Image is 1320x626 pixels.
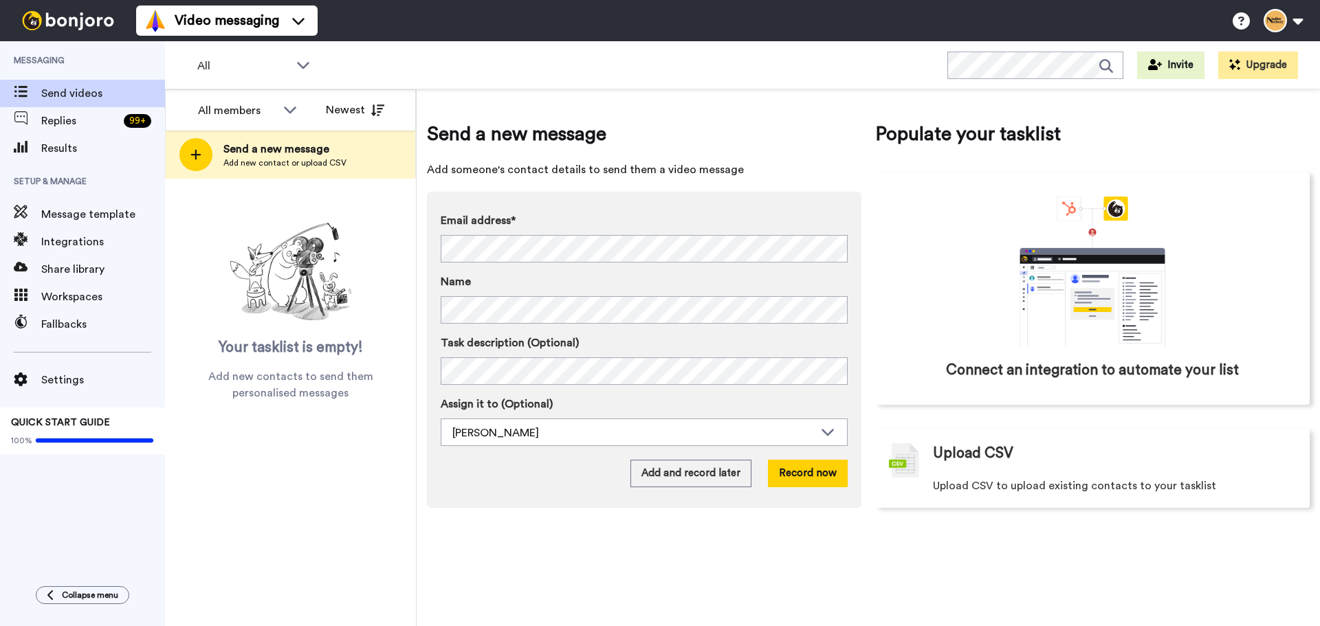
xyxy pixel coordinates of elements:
label: Assign it to (Optional) [441,396,848,412]
span: Fallbacks [41,316,165,333]
span: 100% [11,435,32,446]
img: vm-color.svg [144,10,166,32]
span: Settings [41,372,165,388]
label: Task description (Optional) [441,335,848,351]
span: Connect an integration to automate your list [946,360,1239,381]
label: Email address* [441,212,848,229]
span: Integrations [41,234,165,250]
span: All [197,58,289,74]
span: Share library [41,261,165,278]
span: Upload CSV [933,443,1013,464]
span: Your tasklist is empty! [219,337,363,358]
span: Message template [41,206,165,223]
span: Send a new message [427,120,861,148]
img: bj-logo-header-white.svg [16,11,120,30]
span: Add someone's contact details to send them a video message [427,161,861,178]
div: 99 + [124,114,151,128]
span: Upload CSV to upload existing contacts to your tasklist [933,478,1216,494]
button: Upgrade [1218,52,1298,79]
span: Name [441,273,471,290]
div: [PERSON_NAME] [452,425,814,441]
button: Add and record later [630,460,751,487]
span: QUICK START GUIDE [11,418,110,427]
span: Replies [41,113,118,129]
img: ready-set-action.png [222,217,360,327]
button: Invite [1137,52,1204,79]
span: Add new contact or upload CSV [223,157,346,168]
button: Record now [768,460,848,487]
span: Workspaces [41,289,165,305]
span: Populate your tasklist [875,120,1310,148]
button: Newest [316,96,395,124]
span: Send a new message [223,141,346,157]
div: All members [198,102,276,119]
span: Send videos [41,85,165,102]
img: csv-grey.png [889,443,919,478]
span: Collapse menu [62,590,118,601]
span: Results [41,140,165,157]
button: Collapse menu [36,586,129,604]
span: Video messaging [175,11,279,30]
div: animation [989,197,1196,346]
span: Add new contacts to send them personalised messages [186,368,395,401]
